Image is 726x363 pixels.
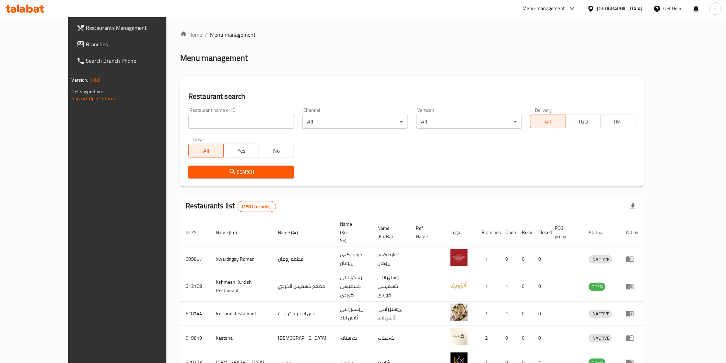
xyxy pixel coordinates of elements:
[589,255,612,264] div: INACTIVE
[500,326,516,350] td: 0
[476,218,500,247] th: Branches
[335,271,372,302] td: رێستۆرانتی کشمیشى كوردى
[259,144,294,157] button: No
[533,271,549,302] td: 0
[589,283,606,291] div: OPEN
[604,117,633,127] span: TMP
[210,302,272,326] td: Ice Land Restaurant
[272,302,335,326] td: ايس لاند ريستورانت
[445,218,476,247] th: Logo
[216,229,246,237] span: Name (En)
[589,256,612,264] span: INACTIVE
[272,247,335,271] td: مطعم رومان
[72,87,103,96] span: Get support on:
[372,302,410,326] td: .ڕێستۆرانتی ئایس لاند
[193,137,206,142] label: Upsell
[476,271,500,302] td: 1
[535,108,552,113] label: Delivery
[533,302,549,326] td: 0
[589,229,611,237] span: Status
[180,52,248,63] h2: Menu management
[626,282,639,291] div: Menu
[533,247,549,271] td: 0
[600,115,636,128] button: TMP
[180,271,210,302] td: 613108
[516,326,533,350] td: 0
[476,247,500,271] td: 1
[523,4,565,13] div: Menu-management
[188,115,294,129] input: Search for restaurant name or ID..
[450,304,468,321] img: Ice Land Restaurant
[589,310,612,318] div: INACTIVE
[237,203,276,210] span: 11581 record(s)
[335,247,372,271] td: خواردنگەی ڕۆمان
[476,302,500,326] td: 1
[555,224,575,241] span: POS group
[620,218,644,247] th: Action
[210,247,272,271] td: Xwardngay Roman
[71,52,189,69] a: Search Branch Phone
[416,115,522,129] div: All
[205,31,207,39] li: /
[500,271,516,302] td: 1
[186,201,276,212] h2: Restaurants list
[188,91,636,102] h2: Restaurant search
[569,117,598,127] span: TGO
[223,144,259,157] button: Yes
[500,302,516,326] td: 1
[272,271,335,302] td: مطعم كشميش الكردي
[180,31,644,39] nav: breadcrumb
[90,75,100,84] span: 1.0.0
[180,31,202,39] a: Home
[210,31,256,39] span: Menu management
[530,115,565,128] button: All
[372,326,410,350] td: کەستانە
[188,166,294,178] button: Search
[450,277,468,294] img: Kshmesh Kurdish Restaurant
[516,247,533,271] td: 0
[180,302,210,326] td: 618744
[194,168,289,176] span: Search
[86,57,184,65] span: Search Branch Phone
[533,218,549,247] th: Closed
[72,94,115,103] a: Support.OpsPlatform
[372,247,410,271] td: خواردنگەی ڕۆمان
[589,334,612,342] span: INACTIVE
[372,271,410,302] td: رێستۆرانتی کشمیشى كوردى
[625,198,641,215] div: Export file
[272,326,335,350] td: [DEMOGRAPHIC_DATA]
[335,326,372,350] td: کەستانە
[71,36,189,52] a: Branches
[302,115,408,129] div: All
[589,334,612,342] div: INACTIVE
[180,326,210,350] td: 619819
[626,309,639,318] div: Menu
[516,271,533,302] td: 0
[335,302,372,326] td: ڕێستۆرانتی ئایس لاند
[210,326,272,350] td: Kastana
[516,218,533,247] th: Busy
[180,247,210,271] td: 609857
[533,326,549,350] td: 0
[340,220,364,245] span: Name (Ku-So)
[186,229,199,237] span: ID
[188,144,224,157] button: All
[226,146,256,156] span: Yes
[516,302,533,326] td: 0
[450,249,468,266] img: Xwardngay Roman
[86,40,184,48] span: Branches
[714,5,717,12] span: s
[210,271,272,302] td: Kshmesh Kurdish Restaurant
[626,255,639,263] div: Menu
[626,334,639,342] div: Menu
[450,328,468,345] img: Kastana
[278,229,307,237] span: Name (Ar)
[191,146,221,156] span: All
[533,117,563,127] span: All
[237,201,276,212] div: Total records count
[416,224,437,241] span: Ref. Name
[500,218,516,247] th: Open
[597,5,643,12] div: [GEOGRAPHIC_DATA]
[476,326,500,350] td: 2
[500,247,516,271] td: 0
